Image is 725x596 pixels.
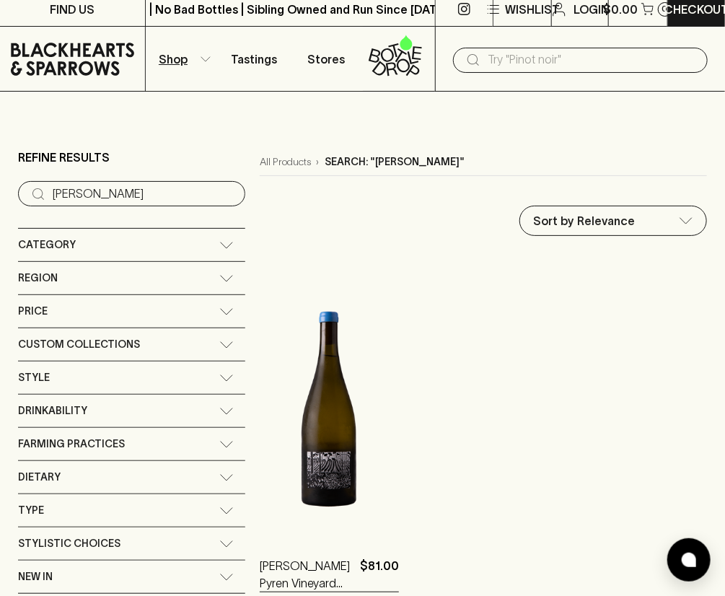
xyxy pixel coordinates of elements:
div: Dietary [18,461,245,494]
div: Stylistic Choices [18,527,245,560]
p: $81.00 [360,557,399,592]
span: Dietary [18,468,61,486]
p: Sort by Relevance [533,212,635,229]
span: Type [18,501,44,520]
div: Drinkability [18,395,245,427]
span: Custom Collections [18,336,140,354]
div: Sort by Relevance [520,206,706,235]
p: Wishlist [505,1,560,18]
p: FIND US [50,1,95,18]
p: Stores [308,51,346,68]
span: Farming Practices [18,435,125,453]
span: Stylistic Choices [18,535,120,553]
span: Style [18,369,50,387]
div: Type [18,494,245,527]
a: Stores [291,27,363,91]
span: Category [18,236,76,254]
a: Tastings [218,27,290,91]
div: Category [18,229,245,261]
span: Drinkability [18,402,87,420]
div: Price [18,295,245,328]
div: Custom Collections [18,328,245,361]
div: Farming Practices [18,428,245,460]
span: Price [18,302,48,320]
p: › [317,154,320,170]
p: 0 [662,5,668,13]
p: $0.00 [604,1,638,18]
input: Try “Pinot noir” [53,183,234,206]
span: Region [18,269,58,287]
img: Joshua Cooper Pyren Vineyard Sauvignon Blanc 2023 [260,283,399,535]
p: Tastings [231,51,277,68]
span: New In [18,568,53,586]
div: Region [18,262,245,294]
p: Shop [159,51,188,68]
img: bubble-icon [682,553,696,567]
div: New In [18,561,245,593]
a: [PERSON_NAME] Pyren Vineyard Sauvignon Blanc 2023 [260,557,354,592]
p: Refine Results [18,149,110,166]
a: All Products [260,154,311,170]
button: Shop [146,27,218,91]
p: Search: "[PERSON_NAME]" [325,154,465,170]
input: Try "Pinot noir" [488,48,696,71]
p: Login [574,1,610,18]
div: Style [18,361,245,394]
